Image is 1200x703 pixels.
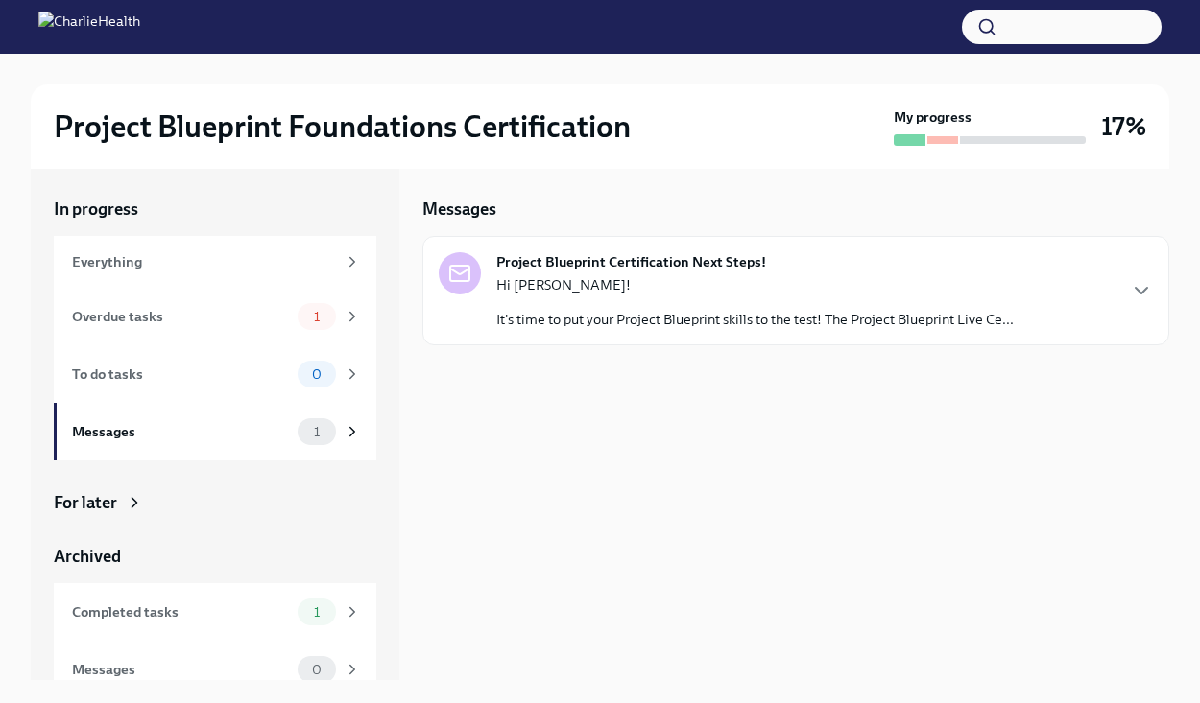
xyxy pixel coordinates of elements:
[54,403,376,460] a: Messages1
[72,363,290,385] div: To do tasks
[54,583,376,641] a: Completed tasks1
[38,12,140,42] img: CharlieHealth
[894,107,972,127] strong: My progress
[496,252,766,271] strong: Project Blueprint Certification Next Steps!
[300,663,333,677] span: 0
[72,659,290,680] div: Messages
[72,306,290,327] div: Overdue tasks
[54,236,376,288] a: Everything
[72,251,336,272] div: Everything
[422,198,496,221] h5: Messages
[1101,109,1146,144] h3: 17%
[302,605,331,620] span: 1
[496,275,1014,294] p: Hi [PERSON_NAME]!
[54,545,376,568] a: Archived
[54,345,376,403] a: To do tasks0
[300,367,333,382] span: 0
[54,107,631,146] h2: Project Blueprint Foundations Certification
[496,310,1014,329] p: It's time to put your Project Blueprint skills to the test! The Project Blueprint Live Ce...
[54,198,376,221] a: In progress
[72,421,290,442] div: Messages
[54,491,117,514] div: For later
[302,425,331,439] span: 1
[54,641,376,698] a: Messages0
[54,491,376,514] a: For later
[72,601,290,622] div: Completed tasks
[54,288,376,345] a: Overdue tasks1
[302,310,331,324] span: 1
